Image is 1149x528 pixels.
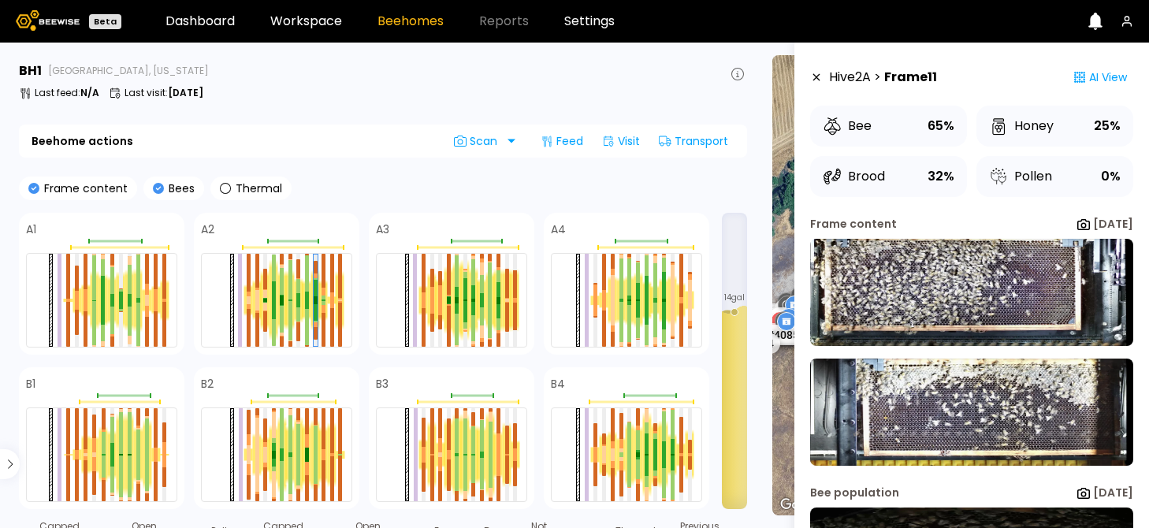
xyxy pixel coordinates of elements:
[231,183,282,194] p: Thermal
[810,216,897,232] div: Frame content
[776,495,828,515] img: Google
[201,378,214,389] h4: B2
[810,485,899,501] div: Bee population
[928,115,954,137] div: 65%
[80,86,99,99] b: N/A
[534,128,589,154] div: Feed
[270,15,342,28] a: Workspace
[596,128,646,154] div: Visit
[724,294,745,302] span: 14 gal
[32,136,133,147] b: Beehome actions
[776,495,828,515] a: Open this area in Google Maps (opens a new window)
[168,86,203,99] b: [DATE]
[810,239,1133,346] img: 20250731_032544-a-1195.37-front-41050-CAXHYXXH.jpg
[164,183,195,194] p: Bees
[564,15,615,28] a: Settings
[928,165,954,188] div: 32%
[454,135,503,147] span: Scan
[653,128,734,154] div: Transport
[125,88,203,98] p: Last visit :
[884,68,937,87] strong: Frame 11
[1067,61,1133,93] div: AI View
[551,378,565,389] h4: B4
[377,15,444,28] a: Beehomes
[19,65,42,77] h3: BH 1
[376,224,389,235] h4: A3
[479,15,529,28] span: Reports
[201,224,214,235] h4: A2
[761,325,812,345] div: # 40852
[829,61,937,93] div: Hive 2 A >
[1101,165,1121,188] div: 0%
[1093,485,1133,500] b: [DATE]
[989,117,1054,136] div: Honey
[823,167,885,186] div: Brood
[26,378,35,389] h4: B1
[810,359,1133,466] img: 20250731_032544-a-1195.37-back-41050-CAXHYXXH.jpg
[89,14,121,29] div: Beta
[1094,115,1121,137] div: 25%
[16,10,80,31] img: Beewise logo
[823,117,872,136] div: Bee
[551,224,566,235] h4: A4
[376,378,389,389] h4: B3
[165,15,235,28] a: Dashboard
[26,224,36,235] h4: A1
[989,167,1052,186] div: Pollen
[1093,216,1133,232] b: [DATE]
[48,66,209,76] span: [GEOGRAPHIC_DATA], [US_STATE]
[35,88,99,98] p: Last feed :
[39,183,128,194] p: Frame content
